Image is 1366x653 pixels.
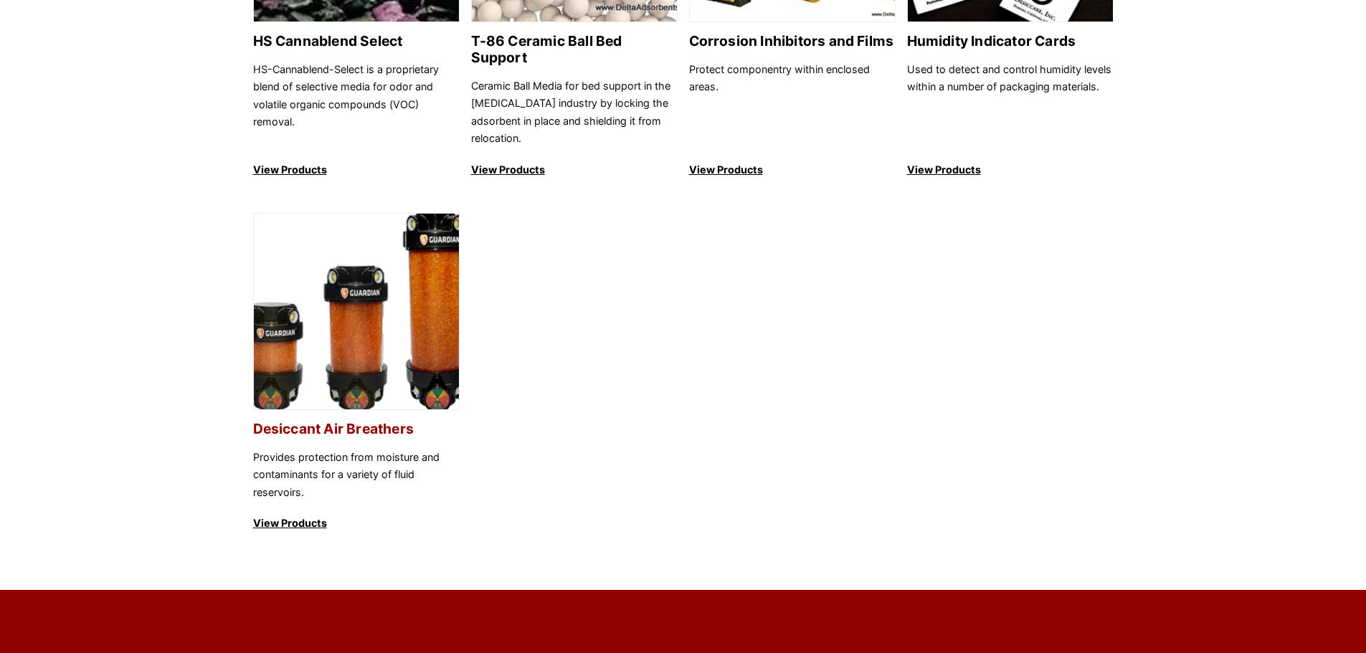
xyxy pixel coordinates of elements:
a: Desiccant Air Breathers Desiccant Air Breathers Provides protection from moisture and contaminant... [253,213,460,533]
p: View Products [907,161,1114,178]
h2: Corrosion Inhibitors and Films [689,33,896,49]
img: Desiccant Air Breathers [254,214,459,411]
p: View Products [689,161,896,178]
p: Provides protection from moisture and contaminants for a variety of fluid reservoirs. [253,449,460,501]
h2: Desiccant Air Breathers [253,421,460,437]
p: HS-Cannablend-Select is a proprietary blend of selective media for odor and volatile organic comp... [253,61,460,148]
p: Used to detect and control humidity levels within a number of packaging materials. [907,61,1114,148]
p: View Products [253,161,460,178]
p: View Products [253,515,460,532]
h2: HS Cannablend Select [253,33,460,49]
p: Protect componentry within enclosed areas. [689,61,896,148]
h2: T-86 Ceramic Ball Bed Support [471,33,678,66]
p: View Products [471,161,678,178]
p: Ceramic Ball Media for bed support in the [MEDICAL_DATA] industry by locking the adsorbent in pla... [471,77,678,148]
h2: Humidity Indicator Cards [907,33,1114,49]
